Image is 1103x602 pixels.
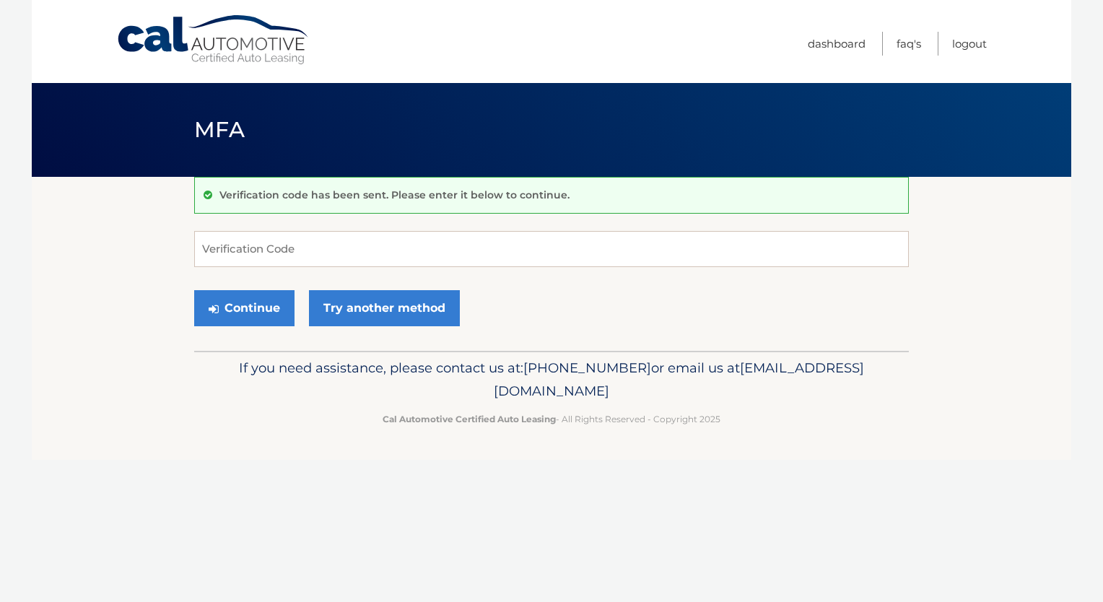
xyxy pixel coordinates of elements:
a: Dashboard [808,32,866,56]
span: MFA [194,116,245,143]
p: - All Rights Reserved - Copyright 2025 [204,411,899,427]
a: FAQ's [897,32,921,56]
p: If you need assistance, please contact us at: or email us at [204,357,899,403]
a: Cal Automotive [116,14,311,66]
strong: Cal Automotive Certified Auto Leasing [383,414,556,424]
a: Logout [952,32,987,56]
a: Try another method [309,290,460,326]
button: Continue [194,290,295,326]
p: Verification code has been sent. Please enter it below to continue. [219,188,570,201]
span: [EMAIL_ADDRESS][DOMAIN_NAME] [494,359,864,399]
input: Verification Code [194,231,909,267]
span: [PHONE_NUMBER] [523,359,651,376]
